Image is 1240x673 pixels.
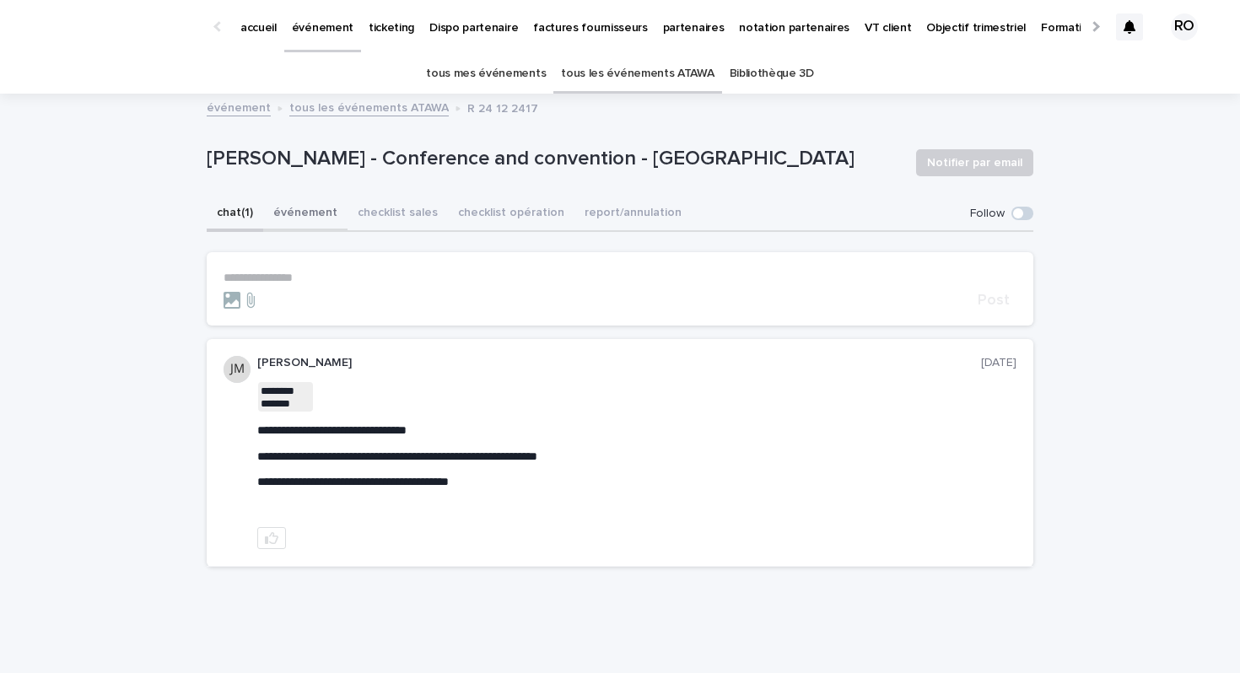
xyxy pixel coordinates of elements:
a: Bibliothèque 3D [730,54,814,94]
a: tous les événements ATAWA [289,97,449,116]
button: Notifier par email [916,149,1033,176]
p: Follow [970,207,1005,221]
a: tous les événements ATAWA [561,54,714,94]
p: [PERSON_NAME] - Conference and convention - [GEOGRAPHIC_DATA] [207,147,903,171]
span: Post [978,293,1010,308]
button: événement [263,197,348,232]
button: chat (1) [207,197,263,232]
img: Ls34BcGeRexTGTNfXpUC [34,10,197,44]
button: Post [971,293,1016,308]
p: [PERSON_NAME] [257,356,981,370]
button: report/annulation [574,197,692,232]
a: tous mes événements [426,54,546,94]
p: [DATE] [981,356,1016,370]
div: RO [1171,13,1198,40]
p: R 24 12 2417 [467,98,538,116]
button: checklist sales [348,197,448,232]
button: like this post [257,527,286,549]
a: événement [207,97,271,116]
button: checklist opération [448,197,574,232]
span: Notifier par email [927,154,1022,171]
